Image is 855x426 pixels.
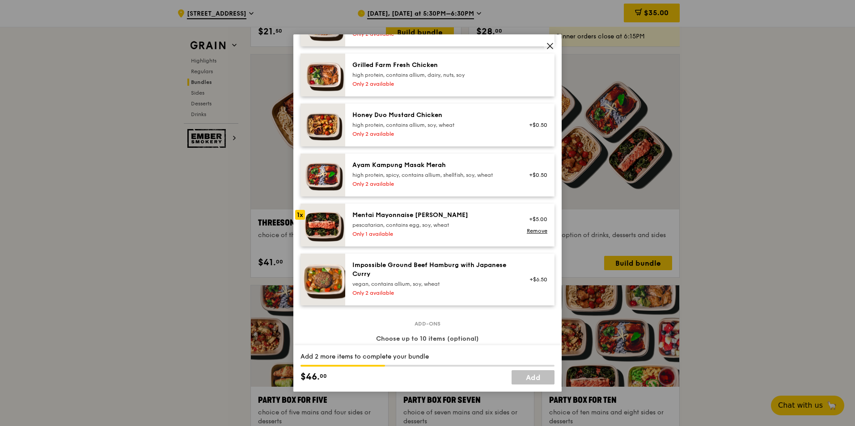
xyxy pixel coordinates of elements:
div: Mentai Mayonnaise [PERSON_NAME] [352,211,513,220]
div: Ayam Kampung Masak Merah [352,161,513,170]
img: daily_normal_Mentai-Mayonnaise-Aburi-Salmon-HORZ.jpg [301,204,345,246]
div: Honey Duo Mustard Chicken [352,111,513,120]
div: Choose up to 10 items (optional) [301,334,554,343]
div: vegan, contains allium, soy, wheat [352,280,513,288]
img: daily_normal_Honey_Duo_Mustard_Chicken__Horizontal_.jpg [301,104,345,146]
img: daily_normal_Ayam_Kampung_Masak_Merah_Horizontal_.jpg [301,154,345,196]
span: 00 [320,372,327,380]
div: +$6.50 [524,276,547,283]
div: pescatarian, contains egg, soy, wheat [352,221,513,229]
div: high protein, contains allium, soy, wheat [352,121,513,129]
div: +$0.50 [524,121,547,129]
div: Add 2 more items to complete your bundle [301,352,554,361]
div: Only 2 available [352,80,513,88]
div: Only 2 available [352,289,513,297]
div: 1x [295,210,305,220]
a: Remove [527,228,547,234]
div: Only 2 available [352,130,513,138]
a: Add [512,370,554,384]
span: $46. [301,370,320,384]
img: daily_normal_HORZ-Grilled-Farm-Fresh-Chicken.jpg [301,54,345,96]
img: daily_normal_HORZ-Impossible-Hamburg-With-Japanese-Curry.jpg [301,254,345,305]
div: Grilled Farm Fresh Chicken [352,61,513,70]
span: Add-ons [411,320,444,327]
div: high protein, contains allium, dairy, nuts, soy [352,71,513,79]
div: high protein, spicy, contains allium, shellfish, soy, wheat [352,171,513,179]
div: +$0.50 [524,171,547,179]
div: Impossible Ground Beef Hamburg with Japanese Curry [352,261,513,279]
div: Only 1 available [352,230,513,238]
div: Only 2 available [352,180,513,188]
div: +$5.00 [524,216,547,223]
